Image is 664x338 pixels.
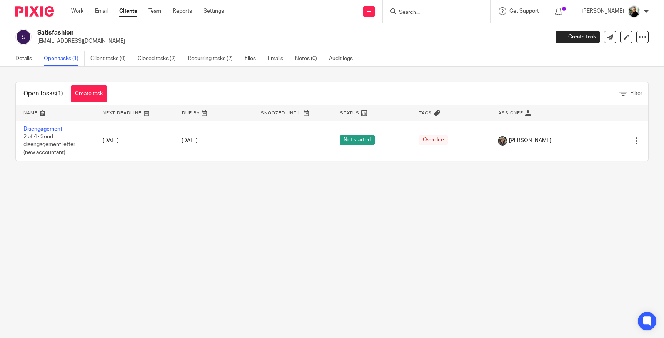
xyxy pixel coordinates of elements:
a: Recurring tasks (2) [188,51,239,66]
a: Open tasks (1) [44,51,85,66]
a: Closed tasks (2) [138,51,182,66]
a: Work [71,7,83,15]
span: (1) [56,90,63,97]
span: Not started [340,135,375,145]
span: [PERSON_NAME] [509,137,551,144]
span: Tags [419,111,432,115]
h1: Open tasks [23,90,63,98]
img: %233%20-%20Judi%20-%20HeadshotPro.png [628,5,640,18]
h2: Satisfashion [37,29,443,37]
img: Pixie [15,6,54,17]
a: Email [95,7,108,15]
p: [EMAIL_ADDRESS][DOMAIN_NAME] [37,37,544,45]
span: Snoozed Until [261,111,301,115]
a: Reports [173,7,192,15]
span: 2 of 4 · Send disengagement letter (new accountant) [23,134,75,155]
img: svg%3E [15,29,32,45]
span: [DATE] [182,138,198,143]
input: Search [398,9,467,16]
span: Status [340,111,359,115]
a: Clients [119,7,137,15]
a: Notes (0) [295,51,323,66]
a: Create task [71,85,107,102]
a: Audit logs [329,51,359,66]
a: Disengagement [23,126,62,132]
span: Get Support [509,8,539,14]
a: Settings [204,7,224,15]
a: Files [245,51,262,66]
span: Overdue [419,135,448,145]
p: [PERSON_NAME] [582,7,624,15]
a: Team [148,7,161,15]
span: Filter [630,91,642,96]
a: Create task [556,31,600,43]
td: [DATE] [95,121,174,161]
a: Emails [268,51,289,66]
img: Profile%20photo.jpg [498,136,507,146]
a: Details [15,51,38,66]
a: Client tasks (0) [90,51,132,66]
